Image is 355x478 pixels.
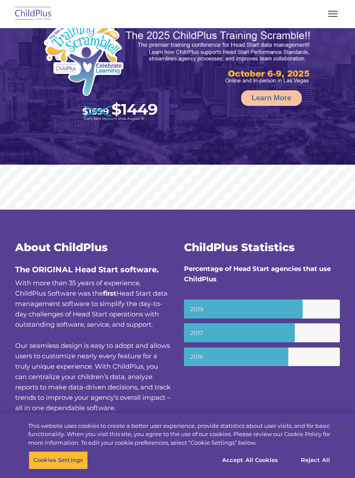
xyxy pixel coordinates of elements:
[332,417,351,437] button: Close
[184,347,340,366] small: 2016
[15,265,159,274] span: The ORIGINAL Head Start software.
[15,241,108,254] span: About ChildPlus
[184,300,340,319] small: 2019
[13,4,54,24] img: ChildPlus by Procare Solutions
[28,422,330,447] div: This website uses cookies to create a better user experience, provide statistics about user visit...
[15,279,168,328] span: With more than 35 years of experience, ChildPlus Software was the Head Start data management soft...
[184,323,340,342] small: 2017
[184,241,295,254] span: ChildPlus Statistics
[103,289,116,297] b: first
[184,264,331,283] strong: Percentage of Head Start agencies that use ChildPlus
[288,451,342,469] button: Reject All
[29,451,88,469] button: Cookies Settings
[241,90,302,106] a: Learn More
[217,451,283,469] button: Accept All Cookies
[15,341,171,412] span: Our seamless design is easy to adopt and allows users to customize nearly every feature for a tru...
